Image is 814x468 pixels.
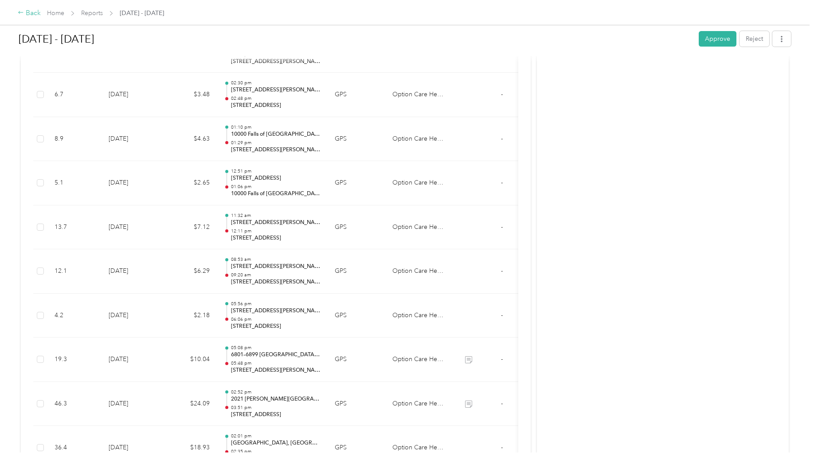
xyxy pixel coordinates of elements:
[18,8,41,19] div: Back
[231,256,321,263] p: 08:53 am
[385,249,452,294] td: Option Care Health
[501,355,503,363] span: -
[501,311,503,319] span: -
[501,267,503,275] span: -
[164,161,217,205] td: $2.65
[231,439,321,447] p: [GEOGRAPHIC_DATA], [GEOGRAPHIC_DATA]
[81,9,103,17] a: Reports
[231,322,321,330] p: [STREET_ADDRESS]
[102,382,164,426] td: [DATE]
[385,338,452,382] td: Option Care Health
[764,418,814,468] iframe: Everlance-gr Chat Button Frame
[328,338,385,382] td: GPS
[47,205,102,250] td: 13.7
[501,90,503,98] span: -
[501,400,503,407] span: -
[231,184,321,190] p: 01:06 pm
[231,212,321,219] p: 11:32 am
[164,294,217,338] td: $2.18
[231,272,321,278] p: 09:20 am
[231,405,321,411] p: 03:51 pm
[328,382,385,426] td: GPS
[231,234,321,242] p: [STREET_ADDRESS]
[102,294,164,338] td: [DATE]
[231,146,321,154] p: [STREET_ADDRESS][PERSON_NAME]
[231,219,321,227] p: [STREET_ADDRESS][PERSON_NAME]
[385,294,452,338] td: Option Care Health
[102,338,164,382] td: [DATE]
[164,249,217,294] td: $6.29
[699,31,736,47] button: Approve
[231,124,321,130] p: 01:10 pm
[231,366,321,374] p: [STREET_ADDRESS][PERSON_NAME]
[385,73,452,117] td: Option Care Health
[231,360,321,366] p: 05:48 pm
[102,73,164,117] td: [DATE]
[47,338,102,382] td: 19.3
[47,249,102,294] td: 12.1
[501,444,503,451] span: -
[328,161,385,205] td: GPS
[385,205,452,250] td: Option Care Health
[102,249,164,294] td: [DATE]
[385,117,452,161] td: Option Care Health
[328,117,385,161] td: GPS
[231,307,321,315] p: [STREET_ADDRESS][PERSON_NAME]
[231,190,321,198] p: 10000 Falls of [GEOGRAPHIC_DATA], [GEOGRAPHIC_DATA], [GEOGRAPHIC_DATA], [GEOGRAPHIC_DATA]
[328,205,385,250] td: GPS
[231,433,321,439] p: 02:01 pm
[164,338,217,382] td: $10.04
[164,205,217,250] td: $7.12
[231,86,321,94] p: [STREET_ADDRESS][PERSON_NAME]
[231,395,321,403] p: 2021 [PERSON_NAME][GEOGRAPHIC_DATA], [PERSON_NAME][GEOGRAPHIC_DATA], [GEOGRAPHIC_DATA], [GEOGRAPH...
[231,351,321,359] p: 6801–6899 [GEOGRAPHIC_DATA], [GEOGRAPHIC_DATA], [GEOGRAPHIC_DATA]
[231,130,321,138] p: 10000 Falls of [GEOGRAPHIC_DATA], [GEOGRAPHIC_DATA], [GEOGRAPHIC_DATA], [GEOGRAPHIC_DATA]
[231,95,321,102] p: 02:48 pm
[19,28,693,50] h1: Sep 1 - 30, 2025
[328,249,385,294] td: GPS
[47,9,64,17] a: Home
[328,73,385,117] td: GPS
[501,135,503,142] span: -
[328,294,385,338] td: GPS
[102,161,164,205] td: [DATE]
[501,223,503,231] span: -
[231,345,321,351] p: 05:08 pm
[501,179,503,186] span: -
[231,263,321,271] p: [STREET_ADDRESS][PERSON_NAME]
[231,140,321,146] p: 01:29 pm
[231,301,321,307] p: 05:56 pm
[164,73,217,117] td: $3.48
[231,316,321,322] p: 06:06 pm
[120,8,164,18] span: [DATE] - [DATE]
[47,73,102,117] td: 6.7
[231,228,321,234] p: 12:11 pm
[231,174,321,182] p: [STREET_ADDRESS]
[47,294,102,338] td: 4.2
[385,382,452,426] td: Option Care Health
[231,411,321,419] p: [STREET_ADDRESS]
[102,205,164,250] td: [DATE]
[231,168,321,174] p: 12:51 pm
[231,80,321,86] p: 02:30 pm
[102,117,164,161] td: [DATE]
[164,117,217,161] td: $4.63
[47,117,102,161] td: 8.9
[231,448,321,455] p: 02:35 pm
[47,382,102,426] td: 46.3
[231,389,321,395] p: 02:52 pm
[231,278,321,286] p: [STREET_ADDRESS][PERSON_NAME]
[47,161,102,205] td: 5.1
[385,161,452,205] td: Option Care Health
[164,382,217,426] td: $24.09
[231,102,321,110] p: [STREET_ADDRESS]
[740,31,769,47] button: Reject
